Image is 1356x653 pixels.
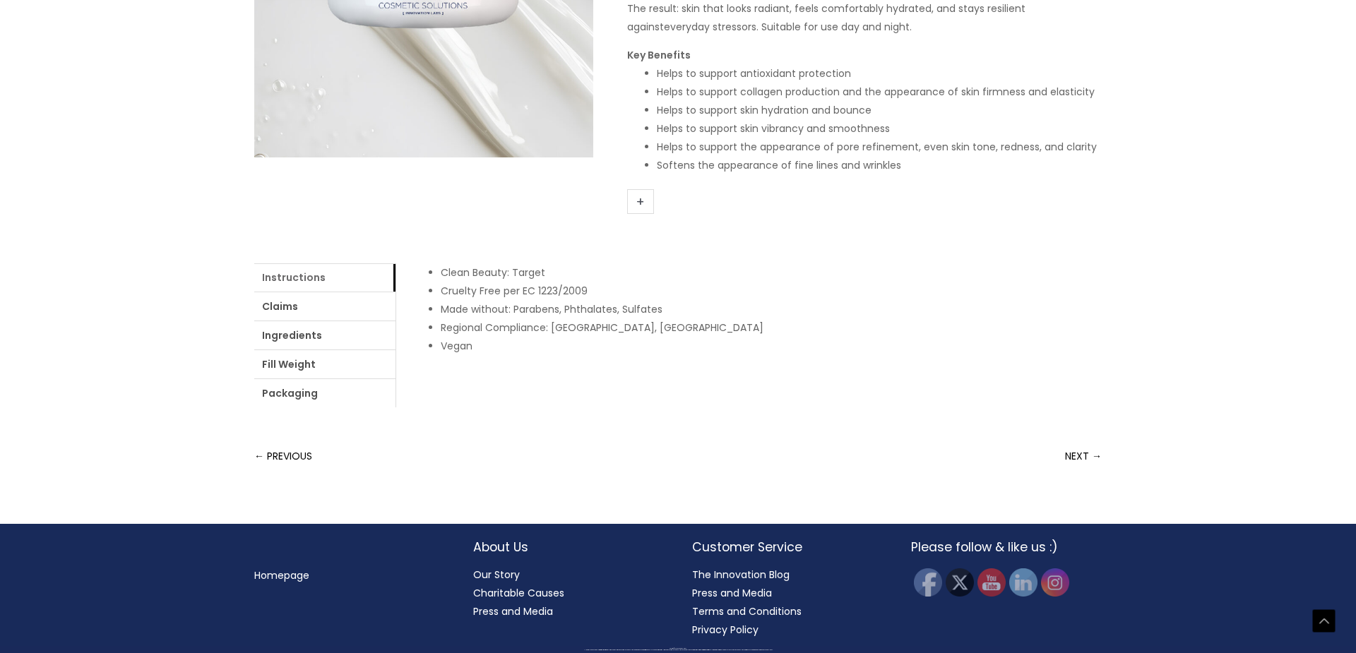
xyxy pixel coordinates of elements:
a: Fill Weight [254,350,395,378]
strong: Key Benefits [627,48,691,62]
h2: Customer Service [692,538,883,556]
li: Cruelty Free per EC 1223/2009 [441,282,1087,300]
li: Helps to support antioxidant protection [657,64,1102,83]
img: Facebook [914,568,942,597]
a: NEXT → [1065,442,1102,470]
span: everyday stressors. Suitable for use day and night. [664,20,912,34]
nav: Menu [254,566,445,585]
li: Helps to support the appearance of pore refinement, even skin tone, redness, and clarity [657,138,1102,156]
nav: About Us [473,565,664,621]
li: Helps to support skin vibrancy and smoothness [657,119,1102,138]
h2: About Us [473,538,664,556]
a: Ingredients [254,321,395,349]
a: Terms and Conditions [692,604,802,618]
a: Homepage [254,568,309,582]
span: The result: skin that looks radiant, feels comfortably hydrated, and stays resilient against [627,1,1025,34]
a: Press and Media [473,604,553,618]
h2: Please follow & like us :) [911,538,1102,556]
div: All material on this Website, including design, text, images, logos and sounds, are owned by Cosm... [25,649,1331,651]
a: Privacy Policy [692,623,759,637]
li: Helps to support collagen production and the appearance of skin firmness and elasticity [657,83,1102,101]
a: Claims [254,292,395,320]
a: Our Story [473,568,520,582]
li: Regional Compliance: [GEOGRAPHIC_DATA], [GEOGRAPHIC_DATA] [441,318,1087,337]
a: Packaging [254,379,395,407]
a: ← PREVIOUS [254,442,312,470]
li: Made without: Parabens, Phthalates, Sulfates [441,300,1087,318]
img: Twitter [946,568,974,597]
li: Clean Beauty: Target​ [441,263,1087,282]
a: + [627,189,654,214]
a: Press and Media [692,586,772,600]
li: Softens the appearance of fine lines and wrinkles [657,156,1102,174]
li: Helps to support skin hydration and bounce [657,101,1102,119]
li: Vegan [441,337,1087,355]
div: Copyright © 2025 [25,648,1331,649]
a: The Innovation Blog [692,568,790,582]
span: Cosmetic Solutions [677,648,686,649]
a: Instructions [254,263,395,292]
nav: Customer Service [692,565,883,639]
a: Charitable Causes [473,586,564,600]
